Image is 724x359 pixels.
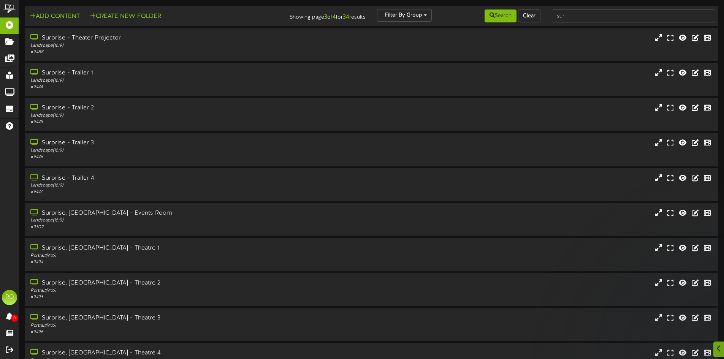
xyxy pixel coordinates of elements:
[2,290,17,305] div: RO
[28,12,82,21] button: Add Content
[30,323,308,329] div: Portrait ( 9:16 )
[30,104,308,112] div: Surprise - Trailer 2
[333,14,336,21] strong: 4
[30,84,308,90] div: # 9444
[30,189,308,195] div: # 9447
[30,154,308,160] div: # 9446
[30,294,308,300] div: # 9495
[30,34,308,43] div: Surprise - Theater Projector
[485,9,516,22] button: Search
[30,43,308,49] div: Landscape ( 16:9 )
[30,209,308,218] div: Surprise, [GEOGRAPHIC_DATA] - Events Room
[30,288,308,294] div: Portrait ( 9:16 )
[30,314,308,323] div: Surprise, [GEOGRAPHIC_DATA] - Theatre 3
[88,12,163,21] button: Create New Folder
[30,69,308,77] div: Surprise - Trailer 1
[255,9,371,22] div: Showing page of for results
[343,14,349,21] strong: 34
[377,9,432,22] button: Filter By Group
[30,77,308,84] div: Landscape ( 16:9 )
[11,315,18,322] span: 0
[30,119,308,125] div: # 9445
[30,182,308,189] div: Landscape ( 16:9 )
[30,49,308,55] div: # 9488
[30,139,308,147] div: Surprise - Trailer 3
[324,14,327,21] strong: 3
[518,9,540,22] button: Clear
[30,147,308,154] div: Landscape ( 16:9 )
[30,224,308,231] div: # 9502
[30,112,308,119] div: Landscape ( 16:9 )
[30,329,308,335] div: # 9496
[30,244,308,253] div: Surprise, [GEOGRAPHIC_DATA] - Theatre 1
[552,9,715,22] input: -- Search Playlists by Name --
[30,174,308,183] div: Surprise - Trailer 4
[30,349,308,357] div: Surprise, [GEOGRAPHIC_DATA] - Theatre 4
[30,253,308,259] div: Portrait ( 9:16 )
[30,259,308,266] div: # 9494
[30,279,308,288] div: Surprise, [GEOGRAPHIC_DATA] - Theatre 2
[30,217,308,224] div: Landscape ( 16:9 )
